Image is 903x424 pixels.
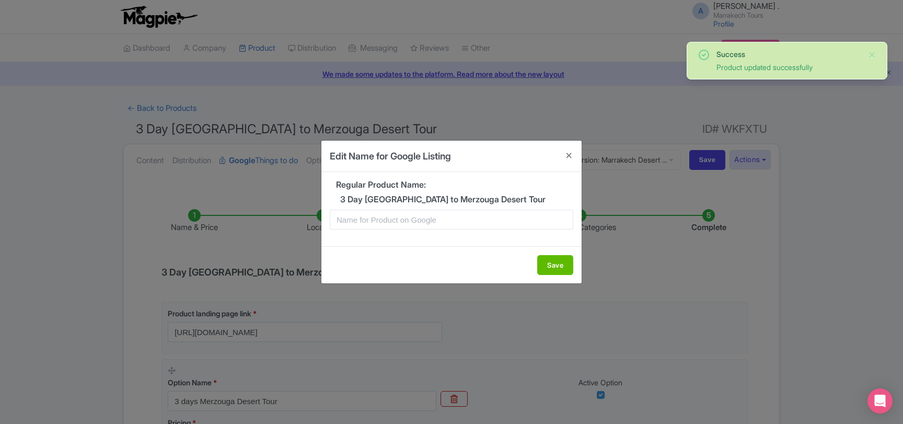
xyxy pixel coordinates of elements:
div: Open Intercom Messenger [867,388,893,414]
div: Success [716,49,860,60]
div: Product updated successfully [716,62,860,73]
button: Close [868,49,876,61]
h5: Regular Product Name: [330,180,573,190]
button: Save [537,255,573,275]
h5: 3 Day [GEOGRAPHIC_DATA] to Merzouga Desert Tour [330,195,573,204]
h4: Edit Name for Google Listing [330,149,451,163]
input: Name for Product on Google [330,210,573,230]
button: Close [557,141,582,170]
